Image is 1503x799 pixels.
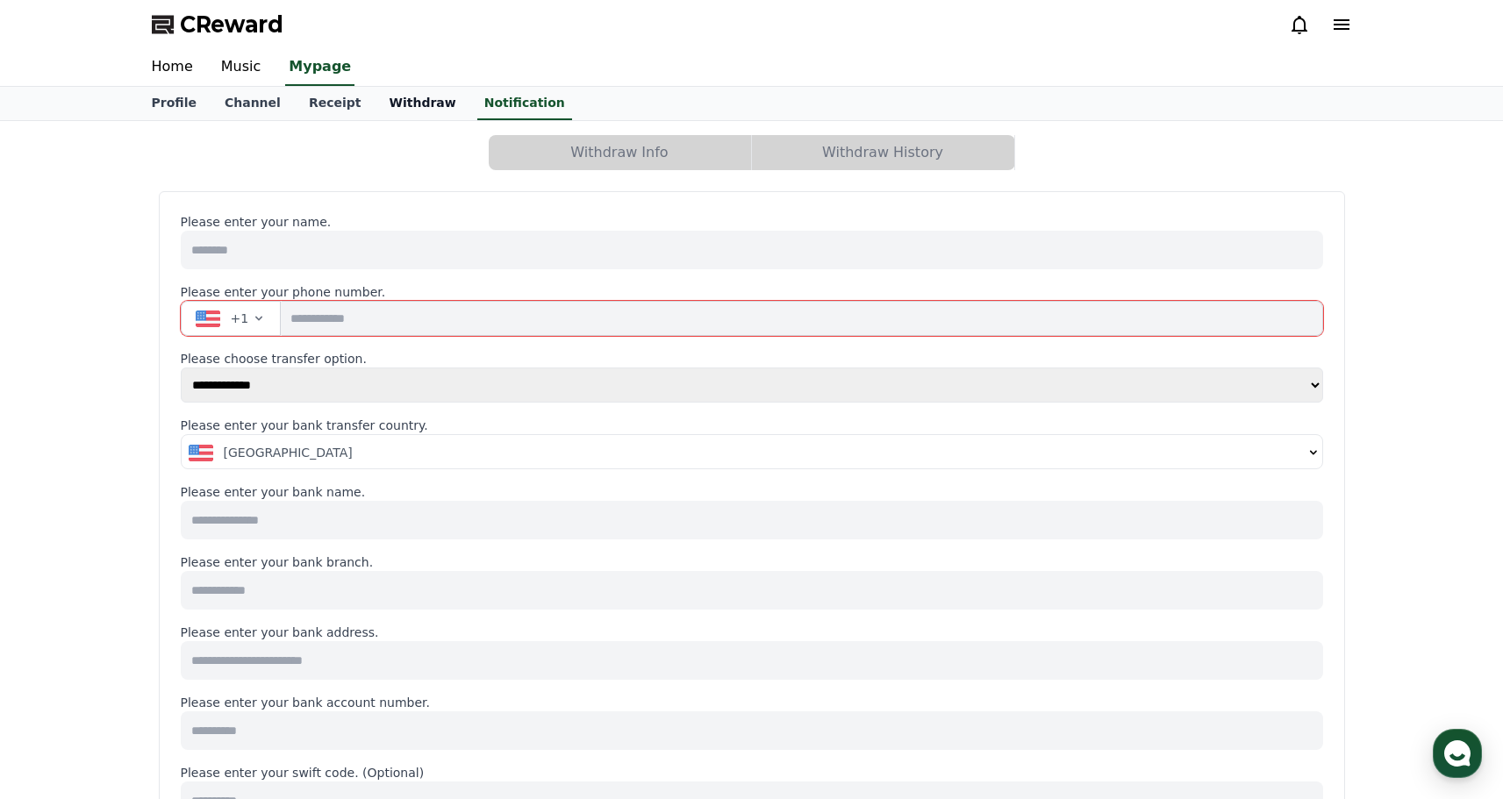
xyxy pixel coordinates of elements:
[181,417,1323,434] p: Please enter your bank transfer country.
[231,310,249,327] span: +1
[5,556,116,600] a: Home
[138,49,207,86] a: Home
[489,135,752,170] a: Withdraw Info
[138,87,211,120] a: Profile
[752,135,1014,170] button: Withdraw History
[752,135,1015,170] a: Withdraw History
[477,87,572,120] a: Notification
[181,694,1323,711] p: Please enter your bank account number.
[152,11,283,39] a: CReward
[181,764,1323,781] p: Please enter your swift code. (Optional)
[224,444,353,461] span: [GEOGRAPHIC_DATA]
[260,582,303,596] span: Settings
[375,87,469,120] a: Withdraw
[207,49,276,86] a: Music
[489,135,751,170] button: Withdraw Info
[226,556,337,600] a: Settings
[181,624,1323,641] p: Please enter your bank address.
[180,11,283,39] span: CReward
[295,87,376,120] a: Receipt
[181,350,1323,367] p: Please choose transfer option.
[181,553,1323,571] p: Please enter your bank branch.
[181,483,1323,501] p: Please enter your bank name.
[116,556,226,600] a: Messages
[146,583,197,597] span: Messages
[45,582,75,596] span: Home
[285,49,354,86] a: Mypage
[181,213,1323,231] p: Please enter your name.
[211,87,295,120] a: Channel
[181,283,1323,301] p: Please enter your phone number.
